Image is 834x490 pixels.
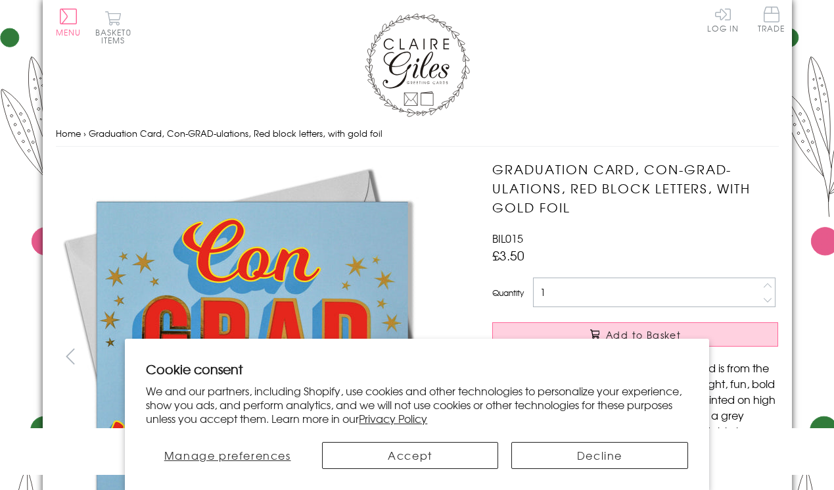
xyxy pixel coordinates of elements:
a: Home [56,127,81,139]
button: Menu [56,9,81,36]
a: Trade [758,7,785,35]
button: Add to Basket [492,322,778,347]
img: Claire Giles Greetings Cards [365,13,470,117]
button: Accept [322,442,498,469]
label: Quantity [492,287,524,299]
button: Basket0 items [95,11,131,44]
a: Log In [707,7,739,32]
span: 0 items [101,26,131,46]
p: We and our partners, including Shopify, use cookies and other technologies to personalize your ex... [146,384,687,425]
nav: breadcrumbs [56,120,779,147]
h2: Cookie consent [146,360,687,378]
button: Manage preferences [146,442,309,469]
h1: Graduation Card, Con-GRAD-ulations, Red block letters, with gold foil [492,160,778,216]
span: Add to Basket [606,328,681,341]
span: BIL015 [492,230,523,246]
span: Graduation Card, Con-GRAD-ulations, Red block letters, with gold foil [89,127,382,139]
span: › [83,127,86,139]
span: Menu [56,26,81,38]
button: prev [56,341,85,371]
span: Trade [758,7,785,32]
span: £3.50 [492,246,524,264]
a: Privacy Policy [359,410,427,426]
span: Manage preferences [164,447,291,463]
button: Decline [511,442,687,469]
